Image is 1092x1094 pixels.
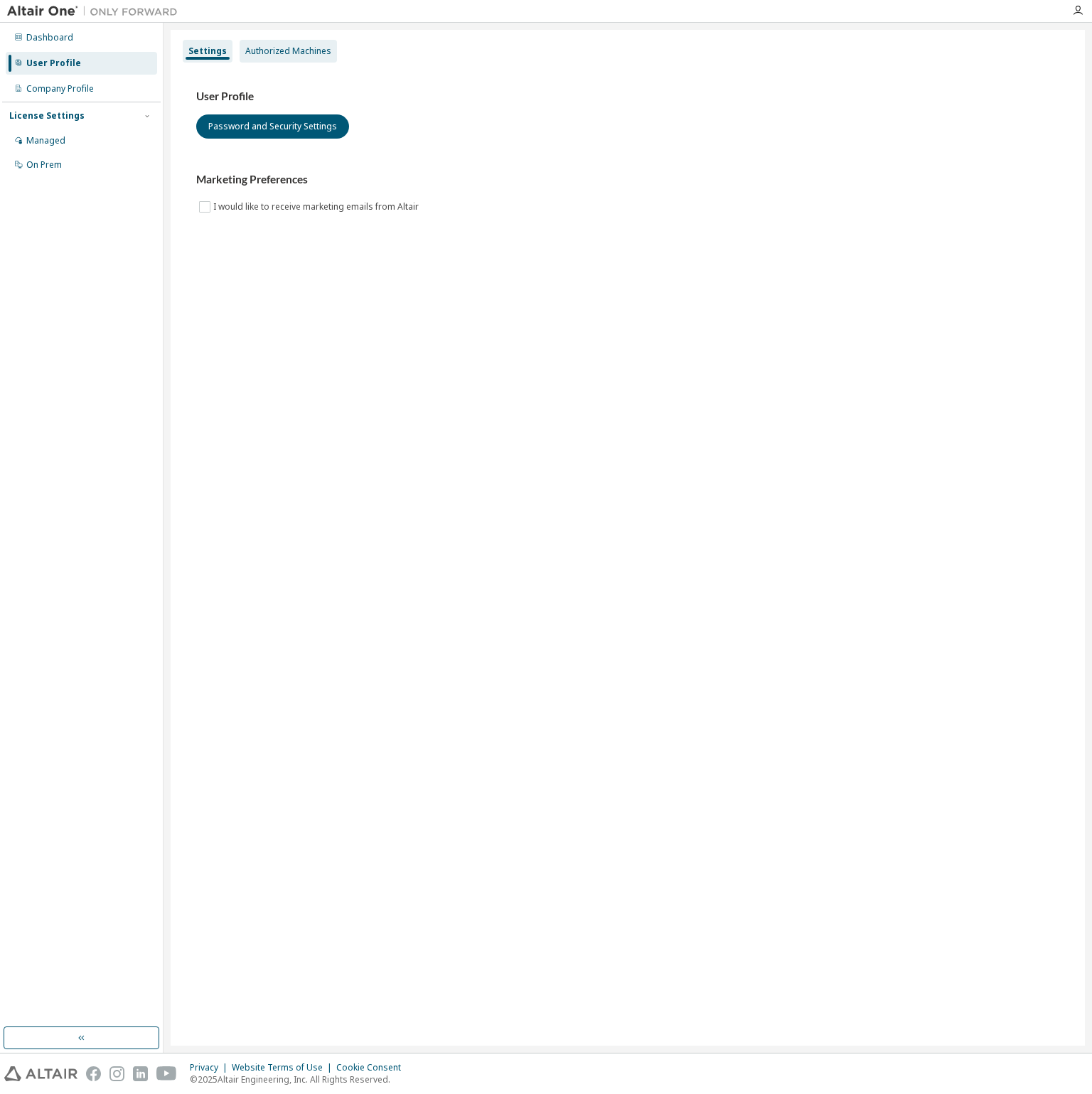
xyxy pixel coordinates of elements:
div: License Settings [9,110,85,122]
div: Settings [188,45,227,57]
button: Password and Security Settings [196,114,349,139]
h3: User Profile [196,90,1059,104]
img: altair_logo.svg [4,1066,77,1081]
img: instagram.svg [109,1066,124,1081]
div: Website Terms of Use [232,1062,336,1073]
img: facebook.svg [86,1066,101,1081]
div: Company Profile [26,83,94,95]
div: Cookie Consent [336,1062,409,1073]
h3: Marketing Preferences [196,173,1059,187]
div: Privacy [190,1062,232,1073]
p: © 2025 Altair Engineering, Inc. All Rights Reserved. [190,1073,409,1085]
div: User Profile [26,58,81,69]
img: linkedin.svg [133,1066,148,1081]
img: youtube.svg [156,1066,177,1081]
div: Managed [26,135,65,146]
label: I would like to receive marketing emails from Altair [213,198,422,215]
div: Authorized Machines [245,45,331,57]
div: On Prem [26,159,62,171]
div: Dashboard [26,32,73,43]
img: Altair One [7,4,185,18]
